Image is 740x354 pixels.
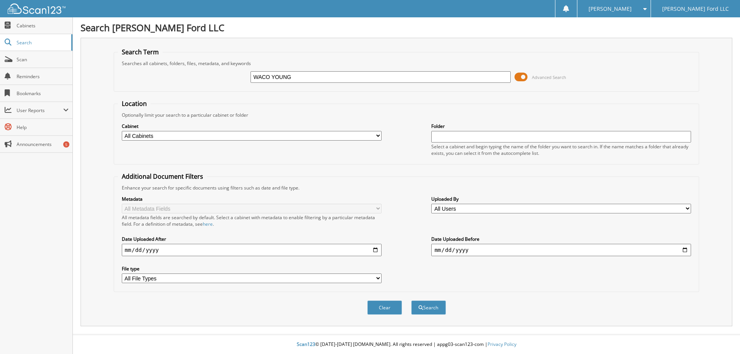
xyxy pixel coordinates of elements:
span: Announcements [17,141,69,148]
div: © [DATE]-[DATE] [DOMAIN_NAME]. All rights reserved | appg03-scan123-com | [73,335,740,354]
span: Search [17,39,67,46]
button: Clear [367,300,402,315]
span: Scan [17,56,69,63]
span: [PERSON_NAME] [589,7,632,11]
span: [PERSON_NAME] Ford LLC [662,7,729,11]
legend: Search Term [118,48,163,56]
div: Enhance your search for specific documents using filters such as date and file type. [118,185,695,191]
label: Date Uploaded After [122,236,382,242]
div: 5 [63,141,69,148]
legend: Additional Document Filters [118,172,207,181]
label: Cabinet [122,123,382,129]
div: Searches all cabinets, folders, files, metadata, and keywords [118,60,695,67]
span: User Reports [17,107,63,114]
span: Help [17,124,69,131]
span: Cabinets [17,22,69,29]
a: here [203,221,213,227]
div: All metadata fields are searched by default. Select a cabinet with metadata to enable filtering b... [122,214,382,227]
span: Reminders [17,73,69,80]
input: end [431,244,691,256]
label: Uploaded By [431,196,691,202]
label: Folder [431,123,691,129]
img: scan123-logo-white.svg [8,3,66,14]
a: Privacy Policy [488,341,516,347]
div: Optionally limit your search to a particular cabinet or folder [118,112,695,118]
h1: Search [PERSON_NAME] Ford LLC [81,21,732,34]
span: Advanced Search [532,74,566,80]
label: Date Uploaded Before [431,236,691,242]
legend: Location [118,99,151,108]
label: Metadata [122,196,382,202]
iframe: Chat Widget [701,317,740,354]
span: Bookmarks [17,90,69,97]
input: start [122,244,382,256]
label: File type [122,265,382,272]
button: Search [411,300,446,315]
div: Select a cabinet and begin typing the name of the folder you want to search in. If the name match... [431,143,691,156]
span: Scan123 [297,341,315,347]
